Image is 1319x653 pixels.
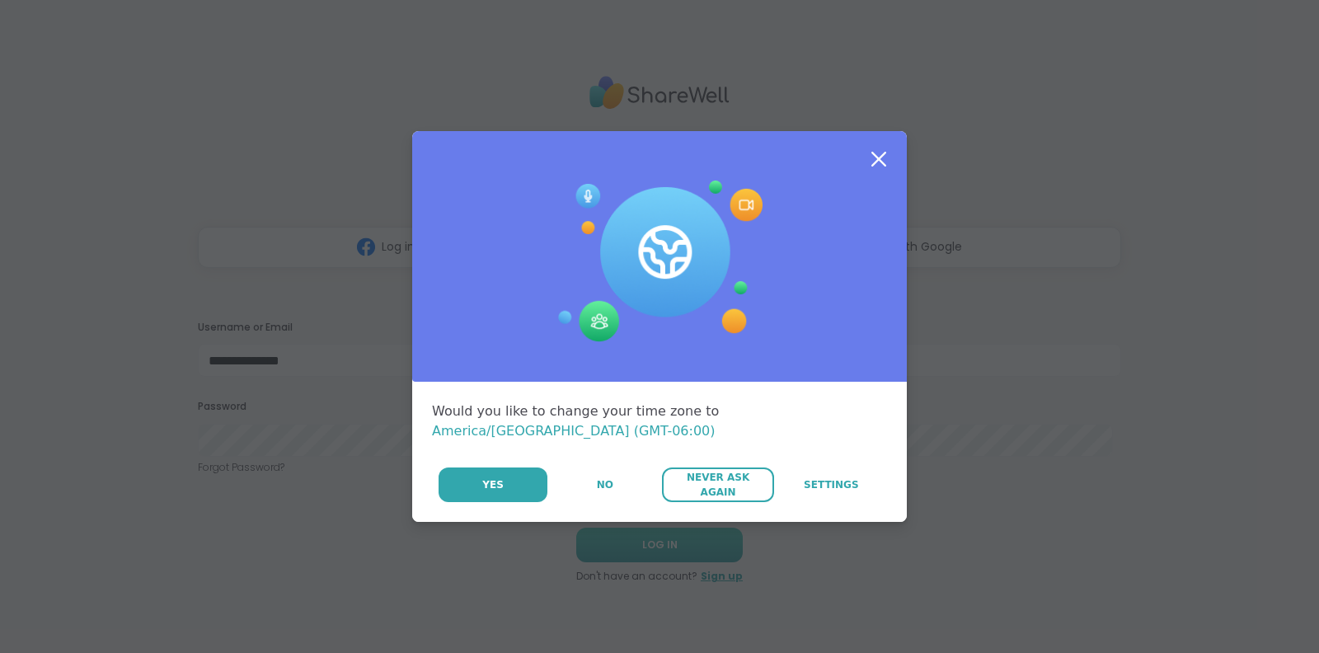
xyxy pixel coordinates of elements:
[662,467,773,502] button: Never Ask Again
[556,181,763,342] img: Session Experience
[776,467,887,502] a: Settings
[439,467,547,502] button: Yes
[670,470,765,500] span: Never Ask Again
[482,477,504,492] span: Yes
[804,477,859,492] span: Settings
[432,423,716,439] span: America/[GEOGRAPHIC_DATA] (GMT-06:00)
[597,477,613,492] span: No
[549,467,660,502] button: No
[432,402,887,441] div: Would you like to change your time zone to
